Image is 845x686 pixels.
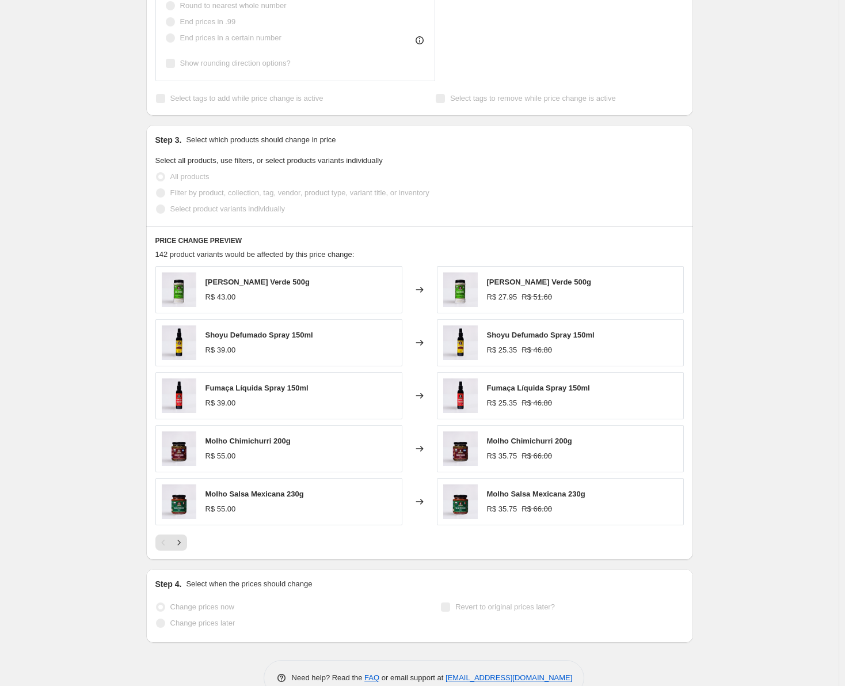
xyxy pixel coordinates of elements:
span: Fumaça Líquida Spray 150ml [487,384,590,392]
span: Select tags to add while price change is active [170,94,323,103]
h6: PRICE CHANGE PREVIEW [155,236,684,245]
span: Molho Salsa Mexicana 230g [487,490,585,498]
img: cutelaria_2_175ce49c-0a5f-4f59-865d-342cdf6daae7_80x.png [443,431,478,466]
span: Change prices later [170,619,235,627]
strike: R$ 46.80 [522,344,552,356]
span: Revert to original prices later? [455,602,555,611]
h2: Step 4. [155,578,182,590]
div: R$ 25.35 [487,397,517,409]
span: Show rounding direction options? [180,59,291,67]
span: [PERSON_NAME] Verde 500g [487,278,591,286]
p: Select which products should change in price [186,134,336,146]
span: Select tags to remove while price change is active [450,94,616,103]
div: R$ 25.35 [487,344,517,356]
span: Shoyu Defumado Spray 150ml [487,331,595,339]
span: Need help? Read the [292,673,365,682]
a: FAQ [364,673,379,682]
div: R$ 55.00 [205,450,236,462]
button: Next [171,535,187,551]
strike: R$ 66.00 [522,503,552,515]
div: R$ 35.75 [487,450,517,462]
span: Select all products, use filters, or select products variants individually [155,156,383,165]
div: R$ 39.00 [205,397,236,409]
a: [EMAIL_ADDRESS][DOMAIN_NAME] [446,673,572,682]
div: R$ 27.95 [487,291,517,303]
h2: Step 3. [155,134,182,146]
img: cutelaria_1_80x.png [162,325,196,360]
span: Shoyu Defumado Spray 150ml [205,331,313,339]
div: R$ 39.00 [205,344,236,356]
p: Select when the prices should change [186,578,312,590]
nav: Pagination [155,535,187,551]
span: or email support at [379,673,446,682]
strike: R$ 46.80 [522,397,552,409]
span: Select product variants individually [170,204,285,213]
span: End prices in .99 [180,17,236,26]
span: Round to nearest whole number [180,1,287,10]
span: [PERSON_NAME] Verde 500g [205,278,310,286]
span: Filter by product, collection, tag, vendor, product type, variant title, or inventory [170,188,429,197]
div: R$ 35.75 [487,503,517,515]
img: cutelaria_3_80x.png [162,484,196,519]
span: 142 product variants would be affected by this price change: [155,250,355,259]
span: End prices in a certain number [180,33,281,42]
span: Molho Chimichurri 200g [205,437,291,445]
div: R$ 43.00 [205,291,236,303]
span: Fumaça Líquida Spray 150ml [205,384,309,392]
img: cutelaria_2_175ce49c-0a5f-4f59-865d-342cdf6daae7_80x.png [162,431,196,466]
img: cutelaria_62653d12-a53e-4bb4-bce1-127f9f0e2f2b_80x.png [443,378,478,413]
img: cutelaria_3_80x.png [443,484,478,519]
span: Molho Chimichurri 200g [487,437,572,445]
span: Molho Salsa Mexicana 230g [205,490,304,498]
img: cutelaria_62653d12-a53e-4bb4-bce1-127f9f0e2f2b_80x.png [162,378,196,413]
span: Change prices now [170,602,234,611]
strike: R$ 51.60 [522,291,552,303]
img: cutelaria_1_80x.png [443,325,478,360]
strike: R$ 66.00 [522,450,552,462]
span: All products [170,172,210,181]
div: R$ 55.00 [205,503,236,515]
img: cutelaria_5_80x.png [443,272,478,307]
img: cutelaria_5_80x.png [162,272,196,307]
